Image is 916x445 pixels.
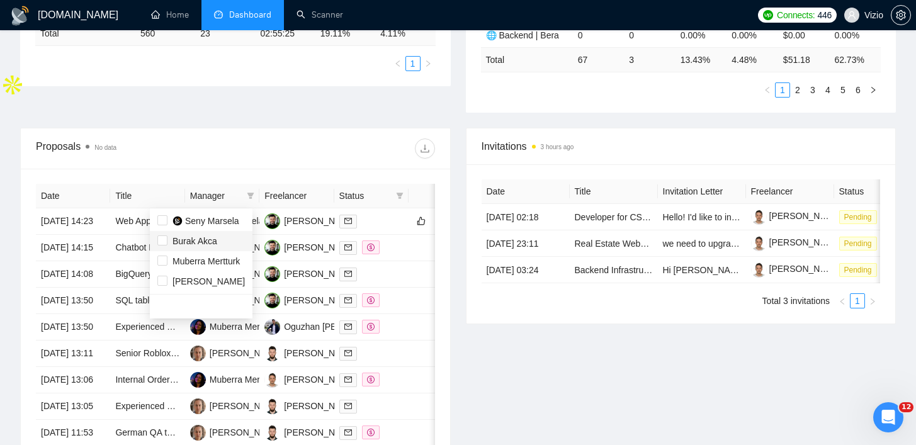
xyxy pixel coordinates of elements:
td: Internal Order Management System Development & Expansion (React Vite + Hono + Prisma Postgres) [110,367,184,393]
td: 13.43 % [676,47,727,72]
img: c1sGyc0tS3VywFu0Q1qLRXcqIiODtDiXfDsmHSIhCKdMYcQzZUth1CaYC0fI_-Ex3Q [751,262,767,278]
td: [DATE] 14:23 [36,208,110,235]
a: MC[PERSON_NAME] [264,347,356,358]
div: [PERSON_NAME] [284,425,356,439]
li: Next Page [865,293,880,308]
li: Next Page [421,56,436,71]
td: Chatbot Developer for Conversational Micro‑Learning & Engagement Bot [110,235,184,261]
span: left [839,298,846,305]
span: dollar [367,323,375,330]
span: Dashboard [229,9,271,20]
td: SQL table to Azure Search Vector [110,288,184,314]
time: 3 hours ago [541,144,574,150]
td: 4.11 % [375,21,435,46]
img: logo [10,6,30,26]
a: German QA to test software [115,427,224,437]
td: 0.00% [727,23,778,47]
li: Previous Page [835,293,850,308]
a: OG[PERSON_NAME] [264,295,356,305]
td: 3 [624,47,676,72]
img: OT [264,319,280,335]
span: mail [344,402,352,410]
td: [DATE] 13:11 [36,341,110,367]
td: 19.11 % [315,21,375,46]
th: Date [482,179,570,204]
li: 1 [405,56,421,71]
td: 62.73 % [829,47,881,72]
td: $ 51.18 [778,47,830,72]
a: MMMuberra Mertturk [190,374,277,384]
td: Experienced Web App Developer for Legal SaaS [110,314,184,341]
a: setting [891,10,911,20]
button: left [390,56,405,71]
span: dollar [367,296,375,304]
span: mail [344,349,352,357]
a: [PERSON_NAME] [751,237,842,247]
img: upwork-logo.png [763,10,773,20]
button: download [415,138,435,159]
div: [PERSON_NAME] [284,293,356,307]
img: MC [264,398,280,414]
td: 4.48 % [727,47,778,72]
td: Real Estate Website using Corelogic Trestle API Nestjs Angular (Typescript) UPGRADE + REMAP API [570,230,658,257]
a: Web Application for Gallery Image Voting [115,216,275,226]
div: [PERSON_NAME] [284,240,356,254]
td: Total [35,21,135,46]
span: Pending [839,263,877,277]
img: OG [264,240,280,256]
a: BC[PERSON_NAME] [264,374,356,384]
td: $0.00 [778,23,830,47]
div: Oguzhan [PERSON_NAME] [284,320,395,334]
th: Invitation Letter [658,179,746,204]
span: filter [247,192,254,200]
a: MC[PERSON_NAME] [264,427,356,437]
div: [PERSON_NAME] [210,425,282,439]
a: MMMuberra Mertturk [190,321,277,331]
a: SK[PERSON_NAME] [190,400,282,410]
img: MM [190,319,206,335]
td: [DATE] 13:06 [36,367,110,393]
span: like [417,216,426,226]
span: dollar [367,429,375,436]
img: OG [264,213,280,229]
img: c1sGyc0tS3VywFu0Q1qLRXcqIiODtDiXfDsmHSIhCKdMYcQzZUth1CaYC0fI_-Ex3Q [751,209,767,225]
a: Senior Roblox Engineer [115,348,208,358]
td: 23 [195,21,255,46]
span: Manager [190,189,242,203]
button: setting [891,5,911,25]
span: mail [344,429,352,436]
a: OG[PERSON_NAME] [264,242,356,252]
span: filter [244,186,257,205]
a: Experienced Mobile App Developer Needed – Fitness & Social Running App (iOS & Android) [115,401,476,411]
button: right [421,56,436,71]
div: [PERSON_NAME] [284,373,356,386]
td: BigQuery & Looker Studio Expert Needed to Optimise Slow GA4 + Google Ads Dashboard [110,261,184,288]
img: OG [264,293,280,308]
button: left [835,293,850,308]
span: Muberra Mertturk [172,256,240,266]
li: Total 3 invitations [762,293,830,308]
a: Pending [839,238,882,248]
a: Chatbot Developer for Conversational Micro‑Learning & Engagement Bot [115,242,400,252]
span: Seny Marsela [185,216,239,226]
td: 0.00% [676,23,727,47]
img: 0HZm5+FzCBguwLTpFOMAAAAASUVORK5CYII= [172,216,183,226]
th: Freelancer [746,179,834,204]
button: like [414,213,429,228]
button: dislike [433,213,448,228]
img: MM [190,372,206,388]
td: Senior Roblox Engineer [110,341,184,367]
td: [DATE] 13:50 [36,314,110,341]
span: Burak Akca [172,236,217,246]
a: Experienced Web App Developer for Legal SaaS [115,322,306,332]
a: 1 [851,294,864,308]
td: [DATE] 23:11 [482,230,570,257]
a: 1 [406,57,420,70]
span: [PERSON_NAME] [172,276,245,286]
a: Pending [839,264,882,274]
td: Web Application for Gallery Image Voting [110,208,184,235]
div: Muberra Mertturk [210,373,277,386]
span: mail [344,296,352,304]
img: SK [190,398,206,414]
td: [DATE] 02:18 [482,204,570,230]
